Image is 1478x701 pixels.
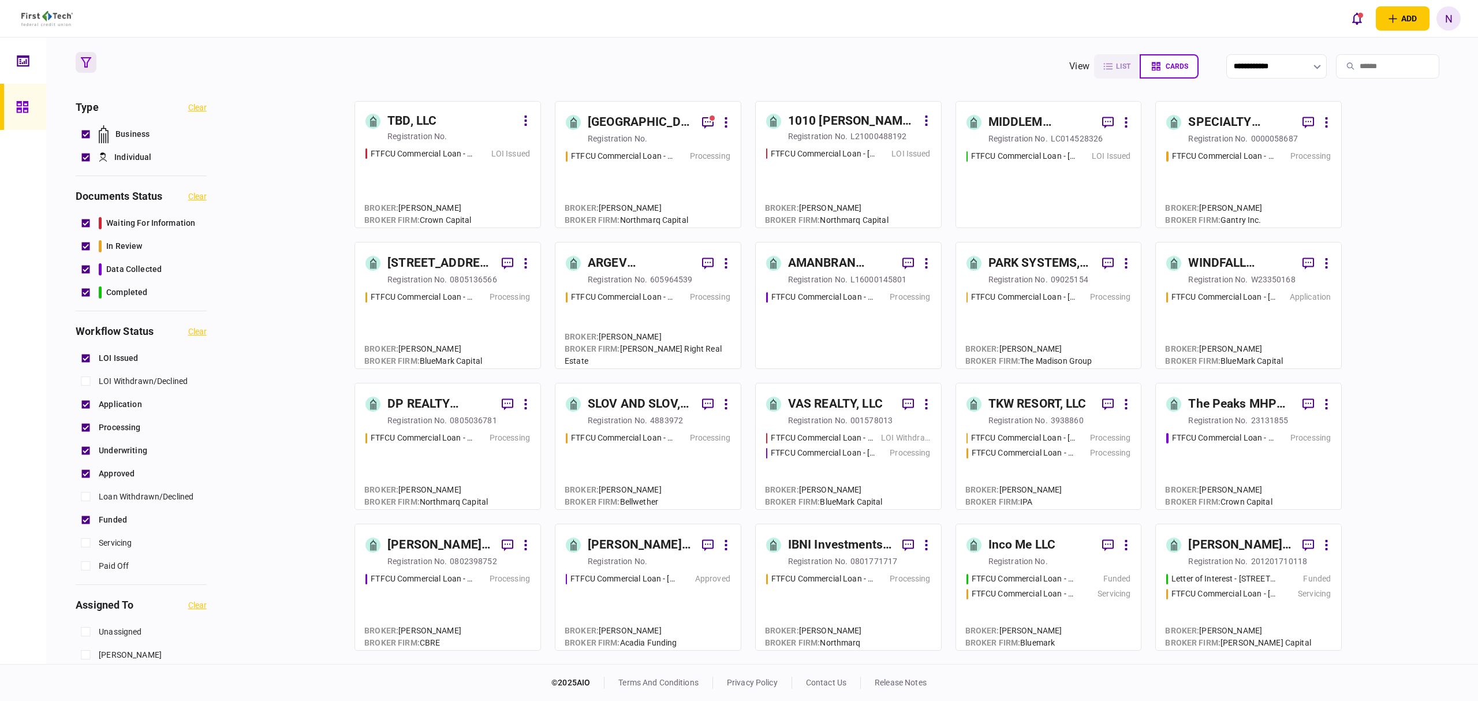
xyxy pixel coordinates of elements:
[771,447,875,459] div: FTFCU Commercial Loan - 6227 Thompson Road
[555,524,741,651] a: [PERSON_NAME] Regency Partners LLCregistration no.FTFCU Commercial Loan - 6 Dunbar Rd Monticello ...
[99,491,193,503] span: Loan Withdrawn/Declined
[965,626,999,635] span: Broker :
[565,331,731,343] div: [PERSON_NAME]
[771,432,875,444] div: FTFCU Commercial Loan - 1882 New Scotland Road
[588,555,647,567] div: registration no.
[565,203,599,212] span: Broker :
[387,395,492,413] div: DP REALTY INVESTMENT, LLC
[850,274,907,285] div: L16000145801
[188,327,207,336] button: clear
[850,130,907,142] div: L21000488192
[765,497,820,506] span: broker firm :
[1165,497,1221,506] span: broker firm :
[788,555,848,567] div: registration no.
[76,191,162,202] h3: documents status
[387,130,447,142] div: registration no.
[387,415,447,426] div: registration no.
[1188,113,1293,132] div: SPECIALTY PROPERTIES LLC
[1090,432,1130,444] div: Processing
[972,573,1076,585] div: FTFCU Commercial Loan - 330 Main Street Freeville
[771,291,875,303] div: FTFCU Commercial Loan - 11140 Spring Hill Dr, Spring Hill FL
[1165,214,1262,226] div: Gantry Inc.
[354,242,541,369] a: [STREET_ADDRESS], LLCregistration no.0805136566FTFCU Commercial Loan - 503 E 6th Street Del RioPr...
[972,447,1076,459] div: FTFCU Commercial Loan - 2410 Charleston Highway
[850,555,897,567] div: 0801771717
[771,148,875,160] div: FTFCU Commercial Loan - 1010 Bronson Street
[690,150,730,162] div: Processing
[99,560,129,572] span: Paid Off
[1165,484,1272,496] div: [PERSON_NAME]
[806,678,846,687] a: contact us
[565,215,620,225] span: broker firm :
[99,445,147,457] span: Underwriting
[571,150,675,162] div: FTFCU Commercial Loan - 3105 Clairpoint Court
[188,192,207,201] button: clear
[771,573,875,585] div: FTFCU Commercial Loan - 6 Uvalde Road Houston TX
[364,484,488,496] div: [PERSON_NAME]
[765,626,799,635] span: Broker :
[1298,588,1331,600] div: Servicing
[988,536,1055,554] div: Inco Me LLC
[364,637,461,649] div: CBRE
[965,625,1062,637] div: [PERSON_NAME]
[1251,274,1296,285] div: W23350168
[971,432,1076,444] div: FTFCU Commercial Loan - 1402 Boone Street
[1172,150,1276,162] div: FTFCU Commercial Loan - 1151-B Hospital Way Pocatello
[1165,355,1283,367] div: BlueMark Capital
[21,11,73,26] img: client company logo
[76,600,133,610] h3: assigned to
[565,625,677,637] div: [PERSON_NAME]
[765,485,799,494] span: Broker :
[765,637,862,649] div: Northmarq
[1251,555,1308,567] div: 201201710118
[99,649,162,661] span: [PERSON_NAME]
[765,484,883,496] div: [PERSON_NAME]
[1290,150,1331,162] div: Processing
[76,102,99,113] h3: Type
[765,203,799,212] span: Broker :
[988,254,1093,273] div: PARK SYSTEMS, INC.
[1345,6,1369,31] button: open notifications list
[1165,356,1221,366] span: broker firm :
[364,626,398,635] span: Broker :
[1290,432,1331,444] div: Processing
[1188,555,1248,567] div: registration no.
[565,214,688,226] div: Northmarq Capital
[1165,215,1221,225] span: broker firm :
[965,344,999,353] span: Broker :
[1171,291,1276,303] div: FTFCU Commercial Loan - 1701-1765 Rockville Pike
[788,112,917,130] div: 1010 [PERSON_NAME] ST LLC
[588,113,693,132] div: [GEOGRAPHIC_DATA] Townhomes LLC
[755,383,942,510] a: VAS REALTY, LLCregistration no.001578013FTFCU Commercial Loan - 1882 New Scotland RoadLOI Withdra...
[364,355,482,367] div: BlueMark Capital
[1165,625,1311,637] div: [PERSON_NAME]
[114,151,151,163] span: Individual
[76,326,154,337] h3: workflow status
[588,536,693,554] div: [PERSON_NAME] Regency Partners LLC
[555,242,741,369] a: ARGEV EDGEWATER HOLDINGS LLCregistration no.605964539FTFCU Commercial Loan - 8813 Edgewater Dr SW...
[555,383,741,510] a: SLOV AND SLOV, LLCregistration no.4883972FTFCU Commercial Loan - 1639 Alameda Ave Lakewood OHProc...
[788,415,848,426] div: registration no.
[765,496,883,508] div: BlueMark Capital
[956,383,1142,510] a: TKW RESORT, LLCregistration no.3938860FTFCU Commercial Loan - 1402 Boone StreetProcessingFTFCU Co...
[99,537,132,549] span: Servicing
[1098,588,1130,600] div: Servicing
[1303,573,1331,585] div: Funded
[588,395,693,413] div: SLOV AND SLOV, LLC
[1436,6,1461,31] div: N
[565,343,731,367] div: [PERSON_NAME] Right Real Estate
[971,291,1076,303] div: FTFCU Commercial Loan - 600 Holly Drive Albany
[618,678,699,687] a: terms and conditions
[690,291,730,303] div: Processing
[106,286,147,299] span: completed
[988,274,1048,285] div: registration no.
[1155,101,1342,228] a: SPECIALTY PROPERTIES LLCregistration no.0000058687FTFCU Commercial Loan - 1151-B Hospital Way Poc...
[965,484,1062,496] div: [PERSON_NAME]
[1094,54,1140,79] button: list
[765,202,889,214] div: [PERSON_NAME]
[956,524,1142,651] a: Inco Me LLCregistration no.FTFCU Commercial Loan - 330 Main Street FreevilleFundedFTFCU Commercia...
[364,485,398,494] span: Broker :
[965,485,999,494] span: Broker :
[387,112,436,130] div: TBD, LLC
[1069,59,1089,73] div: view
